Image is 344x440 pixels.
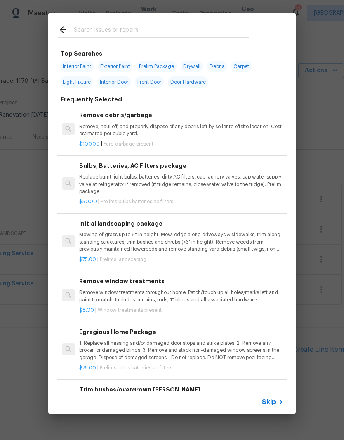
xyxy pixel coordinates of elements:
[79,161,284,170] h6: Bulbs, Batteries, AC Filters package
[98,61,132,72] span: Exterior Paint
[74,25,249,37] input: Search issues or repairs
[79,277,284,286] h6: Remove window treatments
[61,49,102,58] h6: Top Searches
[181,61,203,72] span: Drywall
[79,365,96,370] span: $75.00
[207,61,227,72] span: Debris
[168,76,208,88] span: Door Hardware
[79,199,97,204] span: $50.00
[79,307,284,314] p: |
[79,111,284,120] h6: Remove debris/garbage
[100,365,172,370] span: Prelims bulbs batteries ac filters
[79,385,284,394] h6: Trim bushes/overgrown [PERSON_NAME]
[135,76,164,88] span: Front Door
[101,199,173,204] span: Prelims bulbs batteries ac filters
[231,61,252,72] span: Carpet
[79,257,96,262] span: $75.00
[100,257,146,262] span: Prelims landscaping
[79,231,284,252] p: Mowing of grass up to 6" in height. Mow, edge along driveways & sidewalks, trim along standing st...
[79,141,284,148] p: |
[79,123,284,137] p: Remove, haul off, and properly dispose of any debris left by seller to offsite location. Cost est...
[61,95,122,104] h6: Frequently Selected
[79,198,284,205] p: |
[137,61,177,72] span: Prelim Package
[104,141,153,146] span: Yard garbage present
[79,308,94,313] span: $8.00
[262,398,276,406] span: Skip
[79,174,284,195] p: Replace burnt light bulbs, batteries, dirty AC filters, cap laundry valves, cap water supply valv...
[79,289,284,303] p: Remove window treatments throughout home. Patch/touch up all holes/marks left and paint to match....
[60,76,93,88] span: Light Fixture
[60,61,94,72] span: Interior Paint
[79,256,284,263] p: |
[79,141,100,146] span: $100.00
[97,76,131,88] span: Interior Door
[79,219,284,228] h6: Initial landscaping package
[79,327,284,336] h6: Egregious Home Package
[98,308,162,313] span: Window treatments present
[79,365,284,372] p: |
[79,340,284,361] p: 1. Replace all missing and/or damaged door stops and strike plates. 2. Remove any broken or damag...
